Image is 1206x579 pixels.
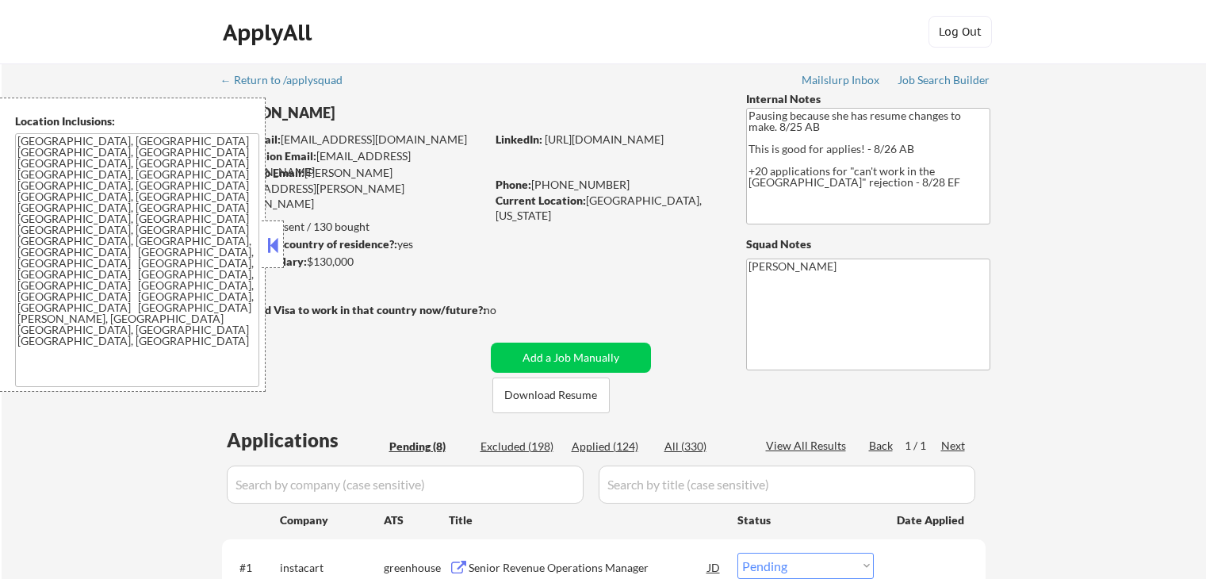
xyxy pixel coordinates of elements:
[599,466,975,504] input: Search by title (case sensitive)
[280,512,384,528] div: Company
[928,16,992,48] button: Log Out
[469,560,708,576] div: Senior Revenue Operations Manager
[221,237,397,251] strong: Can work in country of residence?:
[496,132,542,146] strong: LinkedIn:
[223,19,316,46] div: ApplyAll
[802,75,881,86] div: Mailslurp Inbox
[227,466,584,504] input: Search by company (case sensitive)
[905,438,941,454] div: 1 / 1
[389,439,469,454] div: Pending (8)
[545,132,664,146] a: [URL][DOMAIN_NAME]
[766,438,851,454] div: View All Results
[496,194,586,207] strong: Current Location:
[492,378,610,413] button: Download Resume
[746,91,990,107] div: Internal Notes
[491,343,651,373] button: Add a Job Manually
[496,178,531,191] strong: Phone:
[496,193,720,224] div: [GEOGRAPHIC_DATA], [US_STATE]
[572,439,651,454] div: Applied (124)
[222,303,486,316] strong: Will need Visa to work in that country now/future?:
[222,165,485,212] div: [PERSON_NAME][EMAIL_ADDRESS][PERSON_NAME][DOMAIN_NAME]
[384,512,449,528] div: ATS
[220,74,358,90] a: ← Return to /applysquad
[220,75,358,86] div: ← Return to /applysquad
[280,560,384,576] div: instacart
[897,512,967,528] div: Date Applied
[222,103,548,123] div: [PERSON_NAME]
[496,177,720,193] div: [PHONE_NUMBER]
[223,132,485,148] div: [EMAIL_ADDRESS][DOMAIN_NAME]
[664,439,744,454] div: All (330)
[480,439,560,454] div: Excluded (198)
[384,560,449,576] div: greenhouse
[737,505,874,534] div: Status
[449,512,722,528] div: Title
[227,431,384,450] div: Applications
[869,438,894,454] div: Back
[746,236,990,252] div: Squad Notes
[898,75,990,86] div: Job Search Builder
[484,302,529,318] div: no
[223,148,485,179] div: [EMAIL_ADDRESS][DOMAIN_NAME]
[15,113,259,129] div: Location Inclusions:
[898,74,990,90] a: Job Search Builder
[221,254,485,270] div: $130,000
[802,74,881,90] a: Mailslurp Inbox
[221,236,480,252] div: yes
[221,219,485,235] div: 124 sent / 130 bought
[239,560,267,576] div: #1
[941,438,967,454] div: Next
